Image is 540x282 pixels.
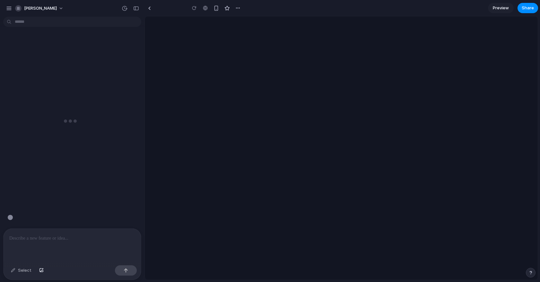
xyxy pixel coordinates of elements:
span: Preview [493,5,509,11]
span: [PERSON_NAME] [24,5,57,12]
a: Preview [488,3,514,13]
span: Share [522,5,534,11]
button: [PERSON_NAME] [13,3,67,13]
button: Share [518,3,538,13]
